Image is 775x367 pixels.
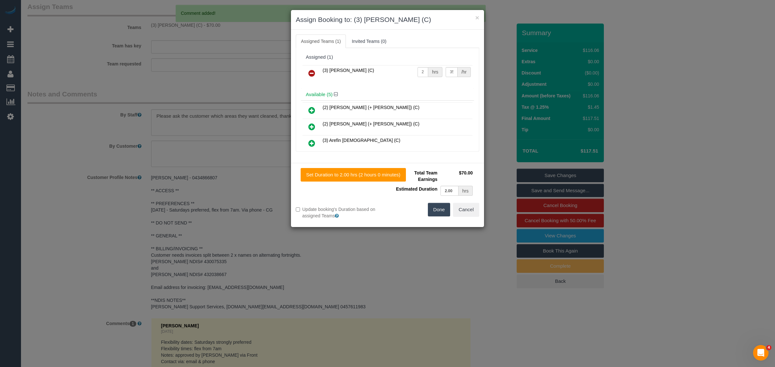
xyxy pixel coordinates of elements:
div: /hr [458,67,471,77]
iframe: Intercom live chat [753,345,769,361]
a: Invited Teams (0) [346,35,391,48]
span: (2) [PERSON_NAME] (+ [PERSON_NAME]) (C) [323,105,419,110]
h3: Assign Booking to: (3) [PERSON_NAME] (C) [296,15,479,25]
div: hrs [459,186,473,196]
h4: Available (5) [306,92,469,97]
td: $70.00 [439,168,474,184]
span: Estimated Duration [396,186,437,192]
button: Cancel [453,203,479,216]
a: Assigned Teams (1) [296,35,346,48]
div: hrs [428,67,442,77]
span: (3) [PERSON_NAME] (C) [323,68,374,73]
span: (2) [PERSON_NAME] (+ [PERSON_NAME]) (C) [323,121,419,126]
button: Done [428,203,450,216]
input: Update booking's Duration based on assigned Teams [296,207,300,212]
span: (3) Arefin [DEMOGRAPHIC_DATA] (C) [323,138,400,143]
td: Total Team Earnings [392,168,439,184]
div: Assigned (1) [306,55,469,60]
button: × [475,14,479,21]
button: Set Duration to 2.00 hrs (2 hours 0 minutes) [301,168,406,182]
label: Update booking's Duration based on assigned Teams [296,206,383,219]
span: 4 [766,345,771,350]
